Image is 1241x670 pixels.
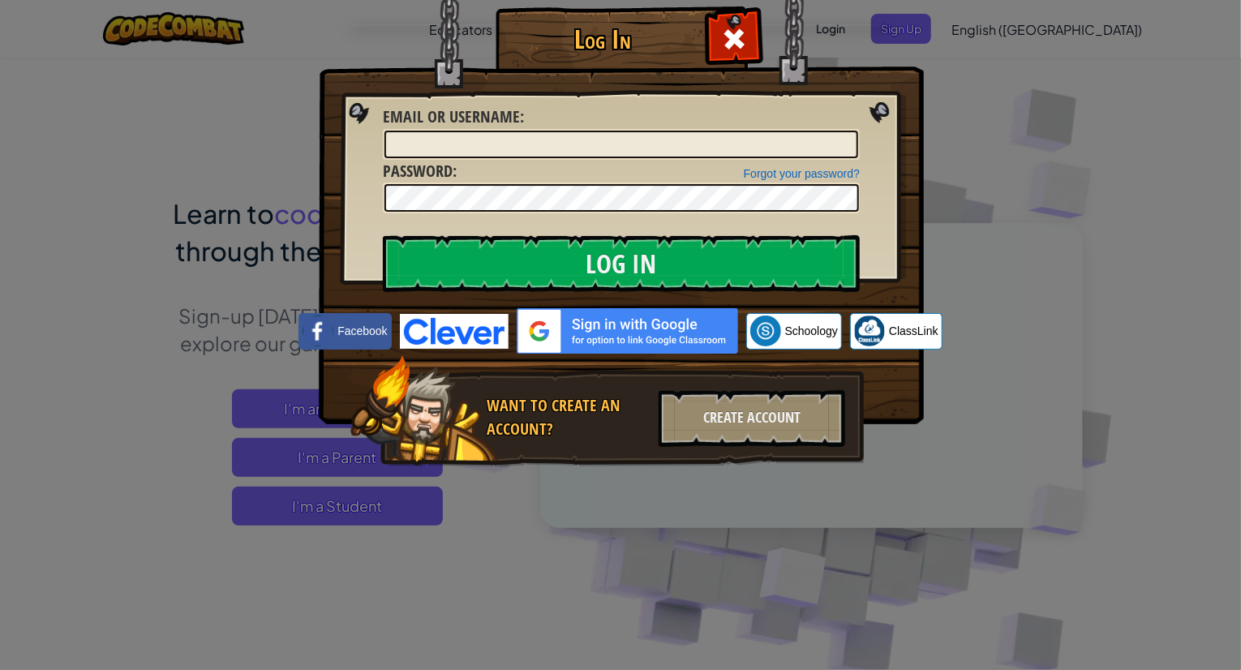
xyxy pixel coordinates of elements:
[383,160,453,182] span: Password
[517,308,738,354] img: gplus_sso_button2.svg
[889,323,938,339] span: ClassLink
[500,25,706,54] h1: Log In
[400,314,509,349] img: clever-logo-blue.png
[854,316,885,346] img: classlink-logo-small.png
[659,390,845,447] div: Create Account
[383,105,524,129] label: :
[383,235,860,292] input: Log In
[750,316,781,346] img: schoology.png
[383,105,520,127] span: Email or Username
[785,323,838,339] span: Schoology
[744,167,860,180] a: Forgot your password?
[383,160,457,183] label: :
[487,394,649,440] div: Want to create an account?
[337,323,387,339] span: Facebook
[303,316,333,346] img: facebook_small.png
